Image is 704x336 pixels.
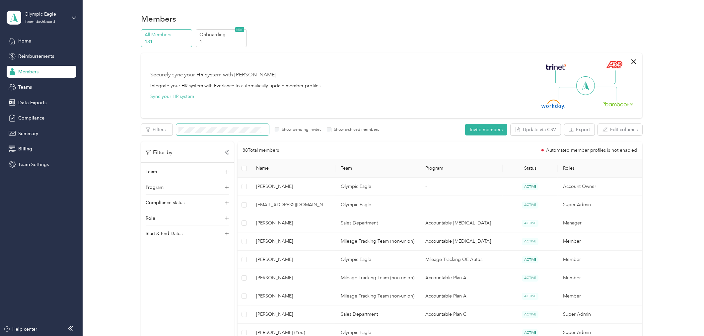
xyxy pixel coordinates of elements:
img: ADP [606,61,622,68]
span: ACTIVE [522,220,538,227]
td: - [420,178,503,196]
span: ACTIVE [522,238,538,245]
button: Help center [4,326,37,333]
span: Teams [18,84,32,91]
td: Super Admin [558,305,642,324]
span: [PERSON_NAME] [256,238,330,245]
p: Program [146,184,164,191]
div: Olympic Eagle [25,11,66,18]
div: Integrate your HR system with Everlance to automatically update member profiles. [150,82,322,89]
td: success+olympiceagle@everlance.com [251,196,335,214]
td: Accountable Plan B [420,214,503,232]
th: Roles [558,159,642,178]
p: 131 [145,38,190,45]
span: [PERSON_NAME] [256,183,330,190]
th: Status [503,159,558,178]
td: Olympic Eagle [335,196,420,214]
button: Export [564,124,595,135]
td: Member [558,269,642,287]
td: Brian J. Kruse [251,287,335,305]
span: Members [18,68,38,75]
td: Accountable Plan A [420,269,503,287]
button: Update via CSV [511,124,561,135]
span: Reimbursements [18,53,54,60]
td: Courtney Gamba [251,178,335,196]
button: Sync your HR system [150,93,194,100]
span: [PERSON_NAME] [256,219,330,227]
td: Member [558,287,642,305]
img: Line Left Up [555,70,579,85]
span: Automated member profiles is not enabled [546,148,637,153]
label: Show archived members [331,127,379,133]
label: Show pending invites [279,127,321,133]
span: [PERSON_NAME] [256,256,330,263]
img: Line Left Down [558,87,581,100]
span: ACTIVE [522,275,538,282]
th: Team [335,159,420,178]
span: Home [18,38,31,44]
p: Start & End Dates [146,230,182,237]
td: Christopher J. Hagle [251,305,335,324]
span: Name [256,165,330,171]
p: 88 Total members [243,147,279,154]
td: Mileage Tracking Team (non-union) [335,287,420,305]
td: Mileage Tracking OE Autos [420,251,503,269]
button: Invite members [465,124,507,135]
td: Sales Department [335,214,420,232]
td: Super Admin [558,196,642,214]
span: ACTIVE [522,256,538,263]
p: All Members [145,31,190,38]
span: ACTIVE [522,202,538,209]
span: [PERSON_NAME] [256,274,330,282]
td: Nicole M. Cooper-Sticca [251,214,335,232]
div: Securely sync your HR system with [PERSON_NAME] [150,71,276,79]
p: Onboarding [199,31,245,38]
button: Edit columns [598,124,642,135]
img: Workday [541,100,565,109]
iframe: Everlance-gr Chat Button Frame [667,299,704,336]
span: Summary [18,130,38,137]
td: Sales Department [335,305,420,324]
span: Team Settings [18,161,49,168]
td: Accountable Plan B [420,232,503,251]
p: 1 [199,38,245,45]
p: Team [146,168,157,175]
span: Billing [18,145,32,152]
img: Line Right Up [593,70,616,84]
span: Compliance [18,115,44,122]
td: - [420,196,503,214]
td: Jason E. Tague [251,269,335,287]
td: Manager [558,214,642,232]
td: Accountable Plan A [420,287,503,305]
p: Compliance status [146,199,184,206]
td: Nick Bland [251,251,335,269]
span: ACTIVE [522,293,538,300]
span: ACTIVE [522,311,538,318]
img: Trinet [544,62,568,72]
span: [EMAIL_ADDRESS][DOMAIN_NAME] [256,201,330,209]
div: Team dashboard [25,20,55,24]
th: Name [251,159,335,178]
td: Olympic Eagle [335,251,420,269]
td: Mileage Tracking Team (non-union) [335,232,420,251]
p: Role [146,215,155,222]
th: Program [420,159,503,178]
td: Account Owner [558,178,642,196]
p: Filter by [146,148,173,157]
img: Line Right Down [594,87,617,101]
td: Olympic Eagle [335,178,420,196]
td: Accountable Plan C [420,305,503,324]
span: [PERSON_NAME] [256,311,330,318]
td: George F. Kane [251,232,335,251]
h1: Members [141,15,176,22]
td: Member [558,232,642,251]
td: Member [558,251,642,269]
span: ACTIVE [522,183,538,190]
span: NEW [235,27,244,32]
button: Filters [141,124,173,135]
td: Mileage Tracking Team (non-union) [335,269,420,287]
span: [PERSON_NAME] [256,293,330,300]
img: BambooHR [603,102,633,106]
span: Data Exports [18,99,46,106]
